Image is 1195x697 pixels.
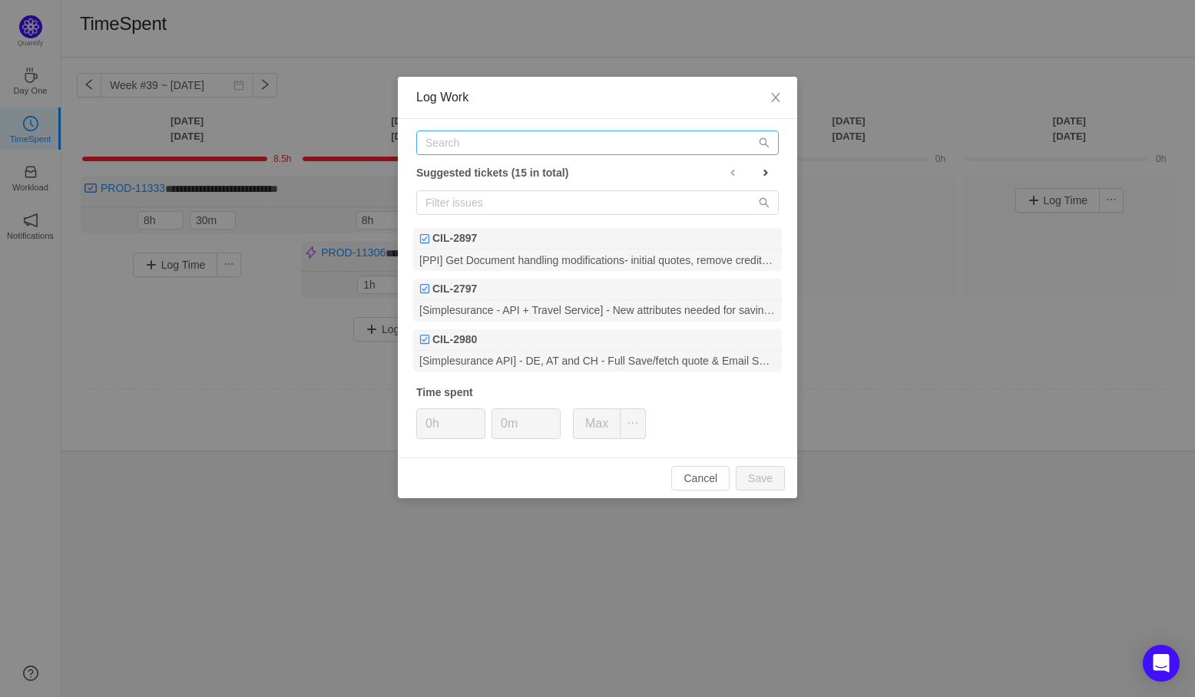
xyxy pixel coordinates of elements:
b: CIL-2980 [432,332,477,348]
div: Time spent [416,385,779,401]
b: CIL-2897 [432,230,477,246]
i: icon: close [770,91,782,104]
div: Open Intercom Messenger [1143,645,1180,682]
button: Max [573,408,621,439]
div: Suggested tickets (15 in total) [416,163,779,183]
input: Filter issues [416,190,779,215]
i: icon: search [759,197,770,208]
img: Task [419,334,430,345]
button: icon: ellipsis [620,408,646,439]
div: [PPI] Get Document handling modifications- initial quotes, remove creditSum [413,249,782,270]
div: Log Work [416,89,779,106]
button: Close [754,77,797,120]
b: CIL-2797 [432,281,477,297]
button: Cancel [671,466,730,491]
div: [Simplesurance - API + Travel Service] - New attributes needed for saving quote/sending save quot... [413,300,782,321]
div: [Simplesurance API] - DE, AT and CH - Full Save/fetch quote & Email Sending flows - Complete E2E ... [413,351,782,372]
img: Task [419,233,430,244]
i: icon: search [759,137,770,148]
img: Task [419,283,430,294]
button: Save [736,466,785,491]
input: Search [416,130,779,155]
